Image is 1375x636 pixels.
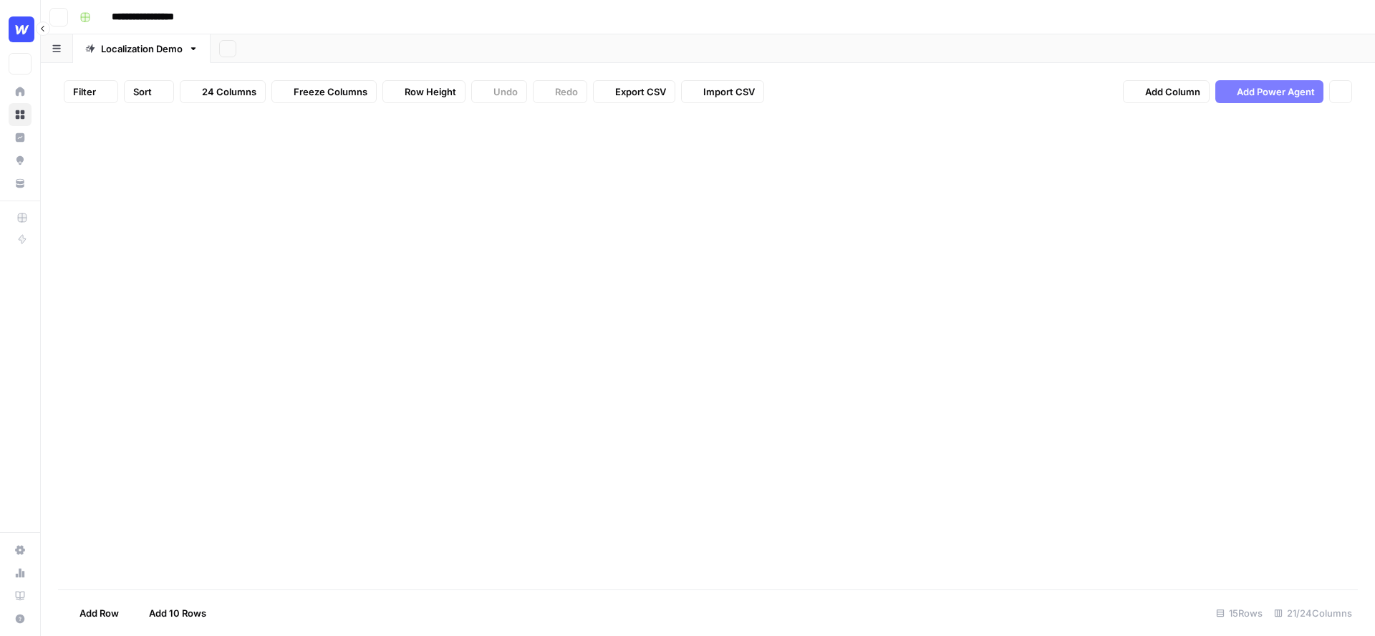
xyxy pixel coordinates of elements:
a: Insights [9,126,32,149]
button: Export CSV [593,80,675,103]
span: Sort [133,85,152,99]
a: Opportunities [9,149,32,172]
span: Freeze Columns [294,85,367,99]
div: 15 Rows [1210,602,1268,625]
button: Filter [64,80,118,103]
span: Redo [555,85,578,99]
button: Add Column [1123,80,1210,103]
button: Add Power Agent [1215,80,1323,103]
img: Webflow Logo [9,16,34,42]
div: 21/24 Columns [1268,602,1358,625]
a: Usage [9,562,32,584]
button: Redo [533,80,587,103]
span: Add Row [79,606,119,620]
button: 24 Columns [180,80,266,103]
button: Freeze Columns [271,80,377,103]
a: Localization Demo [73,34,211,63]
a: Settings [9,539,32,562]
span: Filter [73,85,96,99]
span: 24 Columns [202,85,256,99]
span: Import CSV [703,85,755,99]
button: Import CSV [681,80,764,103]
a: Browse [9,103,32,126]
a: Home [9,80,32,103]
a: Your Data [9,172,32,195]
button: Help + Support [9,607,32,630]
button: Add Row [58,602,127,625]
span: Add Power Agent [1237,85,1315,99]
button: Sort [124,80,174,103]
button: Add 10 Rows [127,602,215,625]
span: Add Column [1145,85,1200,99]
span: Export CSV [615,85,666,99]
span: Undo [493,85,518,99]
button: Row Height [382,80,465,103]
div: Localization Demo [101,42,183,56]
a: Learning Hub [9,584,32,607]
span: Row Height [405,85,456,99]
button: Undo [471,80,527,103]
span: Add 10 Rows [149,606,206,620]
button: Workspace: Webflow [9,11,32,47]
